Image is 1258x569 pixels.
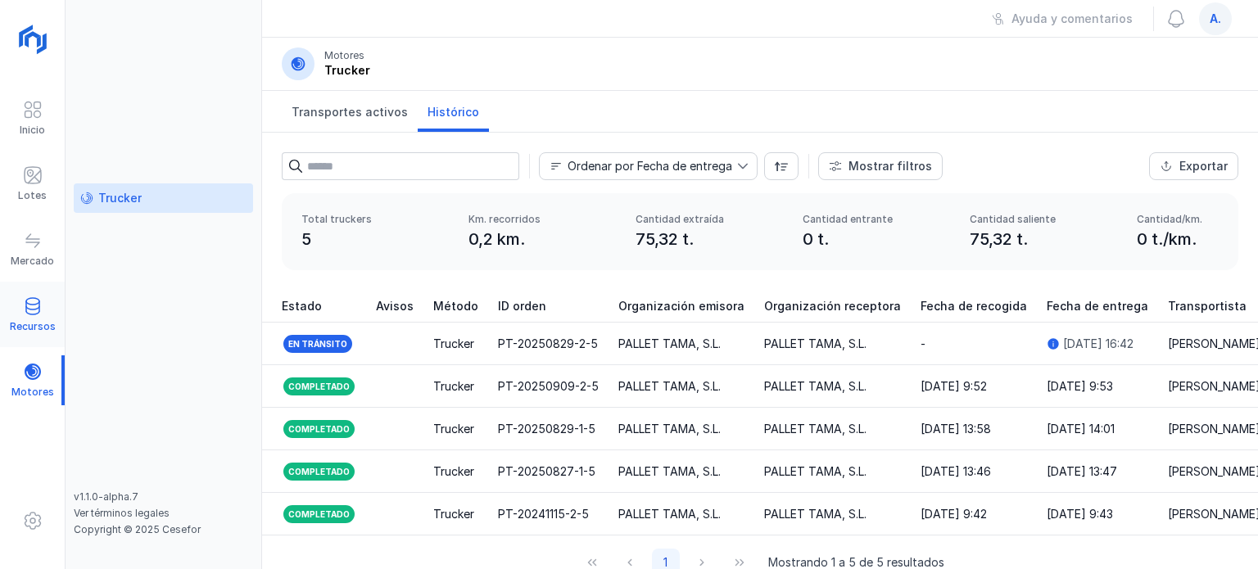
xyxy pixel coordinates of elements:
[498,421,595,437] div: PT-20250829-1-5
[468,228,616,251] div: 0,2 km.
[10,320,56,333] div: Recursos
[970,213,1117,226] div: Cantidad saliente
[301,213,449,226] div: Total truckers
[764,506,867,522] div: PALLET TAMA, S.L.
[921,421,991,437] div: [DATE] 13:58
[433,506,474,522] div: Trucker
[618,421,721,437] div: PALLET TAMA, S.L.
[1047,378,1113,395] div: [DATE] 9:53
[764,336,867,352] div: PALLET TAMA, S.L.
[921,336,925,352] div: -
[618,506,721,522] div: PALLET TAMA, S.L.
[18,189,47,202] div: Lotes
[970,228,1117,251] div: 75,32 t.
[498,336,598,352] div: PT-20250829-2-5
[1179,158,1228,174] div: Exportar
[618,378,721,395] div: PALLET TAMA, S.L.
[433,421,474,437] div: Trucker
[498,506,589,522] div: PT-20241115-2-5
[433,463,474,480] div: Trucker
[292,104,408,120] span: Transportes activos
[1063,336,1134,352] div: [DATE] 16:42
[498,463,595,480] div: PT-20250827-1-5
[764,298,901,314] span: Organización receptora
[433,378,474,395] div: Trucker
[568,160,732,172] div: Ordenar por Fecha de entrega
[1168,298,1247,314] span: Transportista
[921,378,987,395] div: [DATE] 9:52
[11,255,54,268] div: Mercado
[1047,298,1148,314] span: Fecha de entrega
[540,153,737,179] span: Fecha de entrega
[921,506,987,522] div: [DATE] 9:42
[468,213,616,226] div: Km. recorridos
[618,298,744,314] span: Organización emisora
[1047,421,1115,437] div: [DATE] 14:01
[282,376,356,397] div: Completado
[282,418,356,440] div: Completado
[1149,152,1238,180] button: Exportar
[98,190,142,206] div: Trucker
[1011,11,1133,27] div: Ayuda y comentarios
[20,124,45,137] div: Inicio
[282,461,356,482] div: Completado
[301,228,449,251] div: 5
[74,183,253,213] a: Trucker
[636,228,783,251] div: 75,32 t.
[418,91,489,132] a: Histórico
[433,336,474,352] div: Trucker
[618,463,721,480] div: PALLET TAMA, S.L.
[921,463,991,480] div: [DATE] 13:46
[764,463,867,480] div: PALLET TAMA, S.L.
[74,490,253,504] div: v1.1.0-alpha.7
[1047,463,1117,480] div: [DATE] 13:47
[803,213,950,226] div: Cantidad entrante
[618,336,721,352] div: PALLET TAMA, S.L.
[764,378,867,395] div: PALLET TAMA, S.L.
[376,298,414,314] span: Avisos
[498,298,546,314] span: ID orden
[433,298,478,314] span: Método
[282,91,418,132] a: Transportes activos
[74,507,170,519] a: Ver términos legales
[324,62,370,79] div: Trucker
[921,298,1027,314] span: Fecha de recogida
[818,152,943,180] button: Mostrar filtros
[636,213,783,226] div: Cantidad extraída
[1047,506,1113,522] div: [DATE] 9:43
[428,104,479,120] span: Histórico
[1210,11,1221,27] span: a.
[282,504,356,525] div: Completado
[324,49,364,62] div: Motores
[848,158,932,174] div: Mostrar filtros
[498,378,599,395] div: PT-20250909-2-5
[282,298,322,314] span: Estado
[803,228,950,251] div: 0 t.
[74,523,253,536] div: Copyright © 2025 Cesefor
[764,421,867,437] div: PALLET TAMA, S.L.
[981,5,1143,33] button: Ayuda y comentarios
[12,19,53,60] img: logoRight.svg
[282,333,354,354] div: En tránsito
